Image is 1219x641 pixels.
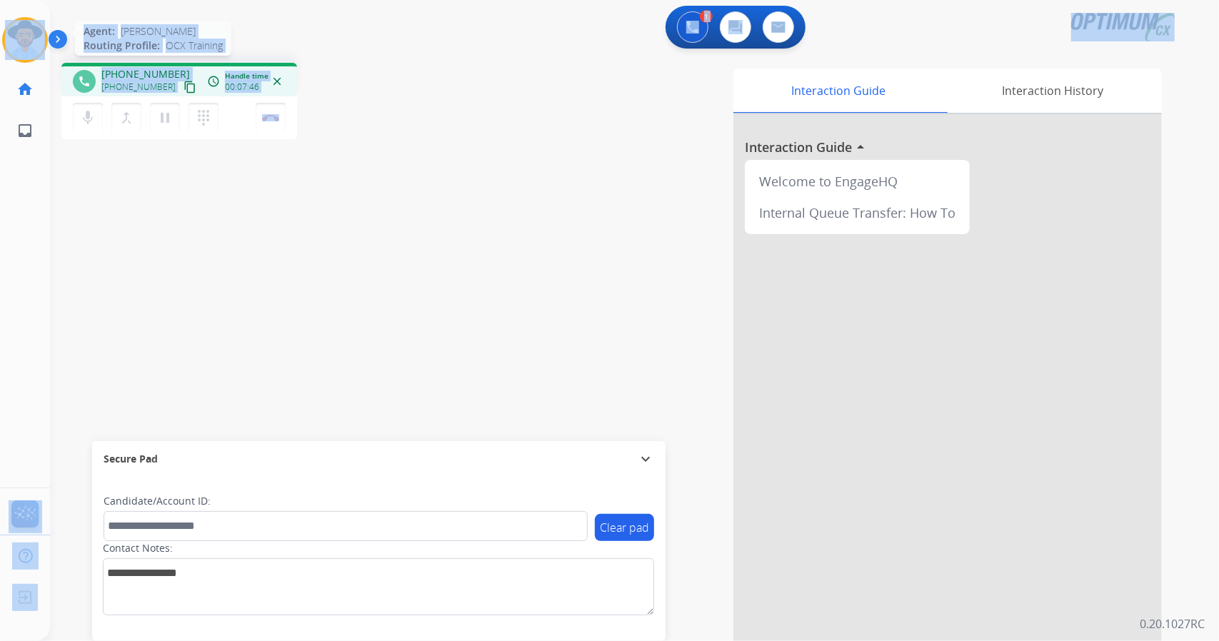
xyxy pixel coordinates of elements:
mat-icon: pause [156,109,174,126]
div: 1 [700,10,713,23]
mat-icon: close [271,75,284,88]
mat-icon: merge_type [118,109,135,126]
label: Candidate/Account ID: [104,494,211,508]
mat-icon: content_copy [184,81,196,94]
span: Agent: [84,24,115,39]
span: Routing Profile: [84,39,160,53]
img: avatar [5,20,45,60]
div: Interaction History [944,69,1162,113]
mat-icon: home [16,81,34,98]
mat-icon: access_time [207,75,220,88]
mat-icon: phone [78,75,91,88]
div: Internal Queue Transfer: How To [751,197,964,228]
span: 00:07:46 [225,81,259,93]
img: control [262,114,279,121]
span: [PHONE_NUMBER] [101,81,176,93]
span: [PHONE_NUMBER] [101,67,190,81]
span: [PERSON_NAME] [121,24,196,39]
div: Interaction Guide [733,69,944,113]
p: 0.20.1027RC [1140,615,1205,632]
label: Contact Notes: [103,541,173,555]
div: Welcome to EngageHQ [751,166,964,197]
span: Secure Pad [104,452,158,466]
mat-icon: dialpad [195,109,212,126]
mat-icon: inbox [16,122,34,139]
mat-icon: expand_more [637,450,654,468]
span: OCX Training [166,39,223,53]
button: Clear pad [595,514,654,541]
mat-icon: mic [79,109,96,126]
span: Handle time [225,71,269,81]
